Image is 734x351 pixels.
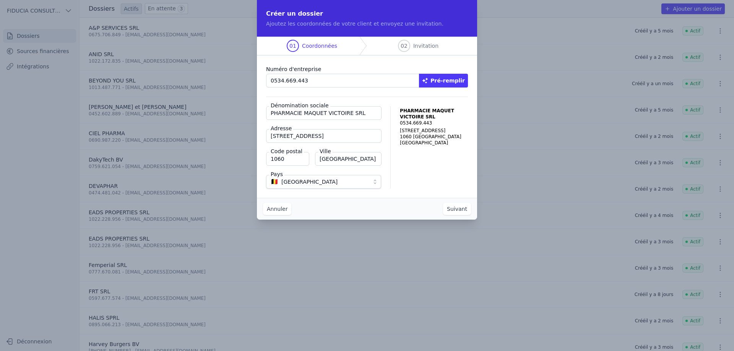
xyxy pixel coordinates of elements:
[266,20,468,27] p: Ajoutez les coordonnées de votre client et envoyez une invitation.
[281,177,338,186] span: [GEOGRAPHIC_DATA]
[269,125,293,132] label: Adresse
[266,9,468,18] h2: Créer un dossier
[419,74,468,87] button: Pré-remplir
[266,175,381,189] button: 🇧🇪 [GEOGRAPHIC_DATA]
[413,42,438,50] span: Invitation
[271,180,278,184] span: 🇧🇪
[443,203,471,215] button: Suivant
[263,203,291,215] button: Annuler
[400,120,468,126] p: 0534.669.443
[400,128,468,134] p: [STREET_ADDRESS]
[266,65,468,74] label: Numéro d'entreprise
[401,42,408,50] span: 02
[289,42,296,50] span: 01
[302,42,337,50] span: Coordonnées
[269,102,330,109] label: Dénomination sociale
[400,134,468,140] p: 1060 [GEOGRAPHIC_DATA]
[318,147,333,155] label: Ville
[400,108,468,120] p: PHARMACIE MAQUET VICTOIRE SRL
[400,140,468,146] p: [GEOGRAPHIC_DATA]
[257,37,477,55] nav: Progress
[269,170,284,178] label: Pays
[269,147,304,155] label: Code postal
